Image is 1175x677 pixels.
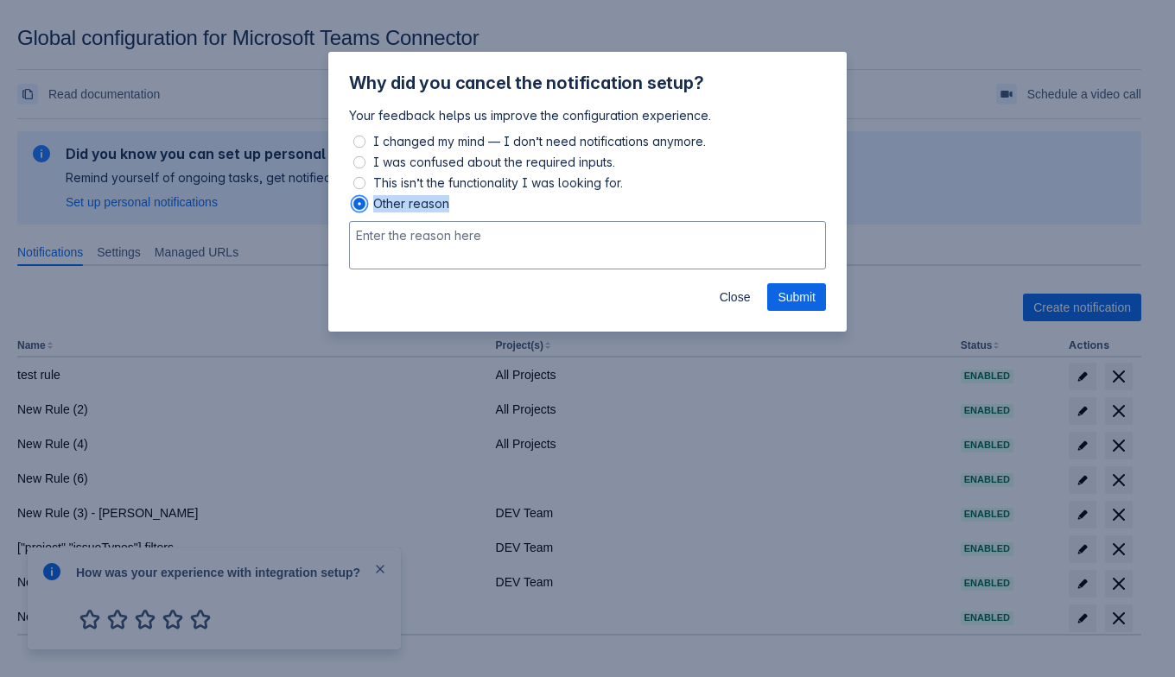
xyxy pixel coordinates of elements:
[370,131,709,152] span: I changed my mind — I don’t need notifications anymore.
[349,73,704,93] span: Why did you cancel the notification setup?
[767,283,826,311] button: Submit
[709,283,761,311] button: Close
[353,177,365,189] input: This isn’t the functionality I was looking for.
[370,173,626,193] span: This isn’t the functionality I was looking for.
[720,283,751,311] span: Close
[778,283,816,311] span: Submit
[349,108,711,123] span: Your feedback helps us improve the configuration experience.
[353,136,365,148] input: I changed my mind — I don’t need notifications anymore.
[370,193,453,214] span: Other reason
[353,156,365,168] input: I was confused about the required inputs.
[370,152,619,173] span: I was confused about the required inputs.
[353,198,365,210] input: Other reason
